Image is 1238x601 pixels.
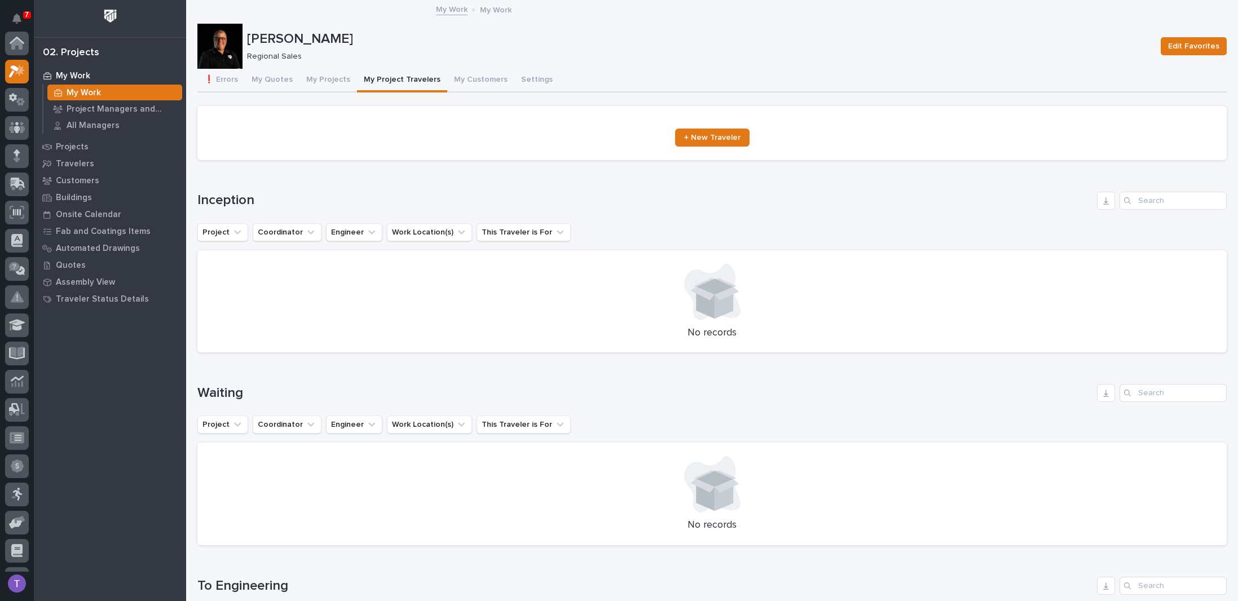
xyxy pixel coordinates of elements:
[447,69,514,92] button: My Customers
[14,14,29,32] div: Notifications7
[514,69,559,92] button: Settings
[34,67,186,84] a: My Work
[56,277,115,288] p: Assembly View
[56,260,86,271] p: Quotes
[326,416,382,434] button: Engineer
[1168,39,1219,53] span: Edit Favorites
[34,155,186,172] a: Travelers
[5,7,29,30] button: Notifications
[299,69,357,92] button: My Projects
[34,290,186,307] a: Traveler Status Details
[197,192,1092,209] h1: Inception
[56,142,89,152] p: Projects
[357,69,447,92] button: My Project Travelers
[43,117,186,133] a: All Managers
[477,223,571,241] button: This Traveler is For
[1120,577,1227,595] input: Search
[211,519,1213,532] p: No records
[100,6,121,26] img: Workspace Logo
[34,273,186,290] a: Assembly View
[56,294,149,304] p: Traveler Status Details
[197,223,248,241] button: Project
[67,104,178,114] p: Project Managers and Engineers
[56,71,90,81] p: My Work
[25,11,29,19] p: 7
[56,159,94,169] p: Travelers
[326,223,382,241] button: Engineer
[67,121,120,131] p: All Managers
[387,223,472,241] button: Work Location(s)
[245,69,299,92] button: My Quotes
[34,223,186,240] a: Fab and Coatings Items
[34,257,186,273] a: Quotes
[34,172,186,189] a: Customers
[684,134,741,142] span: + New Traveler
[56,244,140,254] p: Automated Drawings
[436,2,468,15] a: My Work
[675,129,750,147] a: + New Traveler
[387,416,472,434] button: Work Location(s)
[247,52,1147,61] p: Regional Sales
[34,206,186,223] a: Onsite Calendar
[43,47,99,59] div: 02. Projects
[197,69,245,92] button: ❗ Errors
[253,223,321,241] button: Coordinator
[34,189,186,206] a: Buildings
[477,416,571,434] button: This Traveler is For
[1120,192,1227,210] input: Search
[253,416,321,434] button: Coordinator
[5,572,29,595] button: users-avatar
[56,227,151,237] p: Fab and Coatings Items
[197,385,1092,401] h1: Waiting
[211,327,1213,339] p: No records
[56,193,92,203] p: Buildings
[56,176,99,186] p: Customers
[197,416,248,434] button: Project
[34,138,186,155] a: Projects
[34,240,186,257] a: Automated Drawings
[247,31,1152,47] p: [PERSON_NAME]
[197,578,1092,594] h1: To Engineering
[67,88,101,98] p: My Work
[43,85,186,100] a: My Work
[43,101,186,117] a: Project Managers and Engineers
[480,3,512,15] p: My Work
[1161,37,1227,55] button: Edit Favorites
[1120,384,1227,402] input: Search
[56,210,121,220] p: Onsite Calendar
